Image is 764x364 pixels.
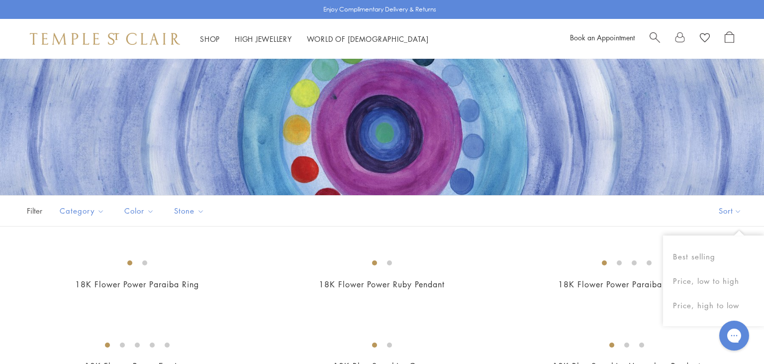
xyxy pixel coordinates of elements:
button: Show sort by [696,196,764,226]
span: Color [119,205,162,217]
p: Enjoy Complimentary Delivery & Returns [323,4,436,14]
img: Temple St. Clair [30,33,180,45]
span: Stone [169,205,212,217]
a: 18K Flower Power Paraiba Pendant [558,279,695,290]
a: 18K Flower Power Paraiba Ring [75,279,199,290]
a: Search [650,31,660,46]
a: High JewelleryHigh Jewellery [235,34,292,44]
a: View Wishlist [700,31,710,46]
a: Open Shopping Bag [725,31,734,46]
a: Book an Appointment [570,32,635,42]
span: Category [55,205,112,217]
iframe: Gorgias live chat messenger [714,317,754,354]
button: Color [117,200,162,222]
a: 18K Flower Power Ruby Pendant [319,279,445,290]
button: Stone [167,200,212,222]
button: Price, low to high [663,269,764,293]
a: ShopShop [200,34,220,44]
button: Price, high to low [663,293,764,318]
button: Best selling [663,244,764,269]
nav: Main navigation [200,33,429,45]
button: Category [52,200,112,222]
a: World of [DEMOGRAPHIC_DATA]World of [DEMOGRAPHIC_DATA] [307,34,429,44]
